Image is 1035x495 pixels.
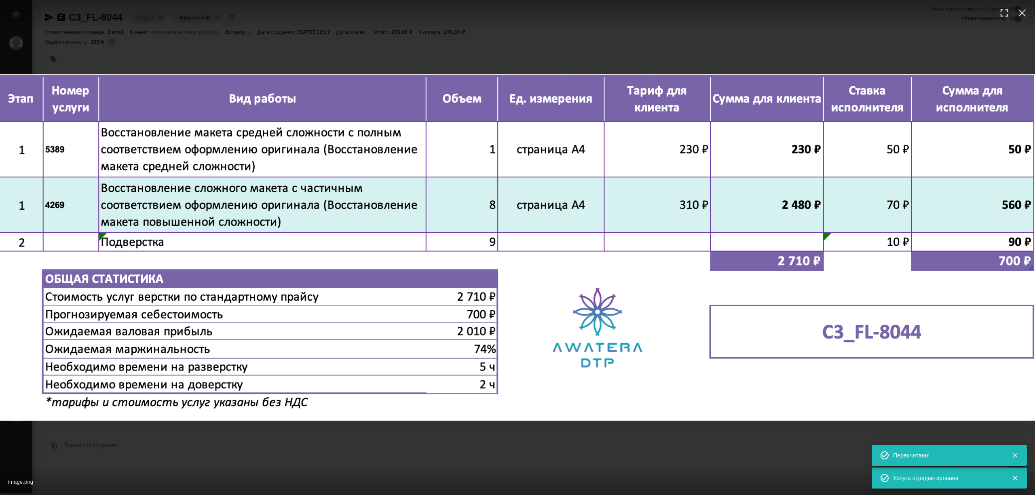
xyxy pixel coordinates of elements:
[1007,452,1023,459] button: Закрыть
[995,4,1013,22] button: Enter fullscreen (f)
[893,451,1000,459] div: Пересчитано!
[8,479,33,485] span: image.png
[1007,474,1023,482] button: Закрыть
[893,474,1000,482] div: Услуга отредактирована
[1013,4,1031,22] button: Close (esc)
